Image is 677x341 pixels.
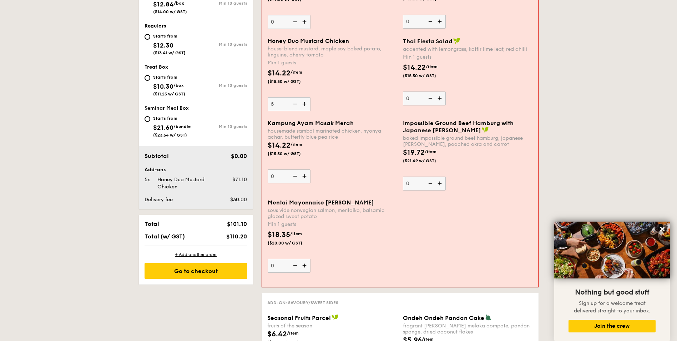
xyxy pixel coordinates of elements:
[435,92,446,105] img: icon-add.58712e84.svg
[232,177,247,183] span: $71.10
[268,259,310,273] input: Mentai Mayonnaise [PERSON_NAME]sous vide norwegian salmon, mentaiko, balsamic glazed sweet potato...
[332,314,339,321] img: icon-vegan.f8ff3823.svg
[155,176,219,191] div: Honey Duo Mustard Chicken
[153,33,186,39] div: Starts from
[657,223,668,235] button: Close
[153,92,185,97] span: ($11.23 w/ GST)
[145,197,173,203] span: Delivery fee
[403,135,532,147] div: baked impossible ground beef hamburg, japanese [PERSON_NAME], poached okra and carrot
[153,74,185,80] div: Starts from
[153,133,187,138] span: ($23.54 w/ GST)
[403,177,446,191] input: Impossible Ground Beef Hamburg with Japanese [PERSON_NAME]baked impossible ground beef hamburg, j...
[145,34,150,40] input: Starts from$12.30($13.41 w/ GST)Min 10 guests
[435,15,446,28] img: icon-add.58712e84.svg
[145,116,150,122] input: Starts from$21.60/bundle($23.54 w/ GST)Min 10 guests
[424,177,435,190] img: icon-reduce.1d2dbef1.svg
[403,148,425,157] span: $19.72
[268,46,397,58] div: house-blend mustard, maple soy baked potato, linguine, cherry tomato
[403,120,514,134] span: Impossible Ground Beef Hamburg with Japanese [PERSON_NAME]
[267,323,397,329] div: fruits of the season
[231,153,247,159] span: $0.00
[287,331,299,336] span: /item
[173,83,184,88] span: /box
[289,169,300,183] img: icon-reduce.1d2dbef1.svg
[435,177,446,190] img: icon-add.58712e84.svg
[227,221,247,227] span: $101.10
[268,141,290,150] span: $14.22
[290,142,302,147] span: /item
[153,124,173,132] span: $21.60
[267,300,338,305] span: Add-on: Savoury/Sweet Sides
[453,38,460,44] img: icon-vegan.f8ff3823.svg
[268,120,354,127] span: Kampung Ayam Masak Merah
[424,15,435,28] img: icon-reduce.1d2dbef1.svg
[268,97,310,111] input: Honey Duo Mustard Chickenhouse-blend mustard, maple soy baked potato, linguine, cherry tomatoMin ...
[268,199,374,206] span: Mentai Mayonnaise [PERSON_NAME]
[153,0,174,8] span: $12.84
[268,15,310,29] input: Min 1 guests$12.84/item($14.00 w/ GST)
[403,73,451,79] span: ($15.50 w/ GST)
[173,124,191,129] span: /bundle
[403,63,426,72] span: $14.22
[196,1,247,6] div: Min 10 guests
[569,320,656,332] button: Join the crew
[145,23,166,29] span: Regulars
[482,127,489,133] img: icon-vegan.f8ff3823.svg
[153,115,191,121] div: Starts from
[268,231,290,239] span: $18.35
[174,1,184,6] span: /box
[153,41,173,49] span: $12.30
[145,75,150,81] input: Starts from$10.30/box($11.23 w/ GST)Min 10 guests
[196,83,247,88] div: Min 10 guests
[268,221,397,228] div: Min 1 guests
[267,315,331,321] span: Seasonal Fruits Parcel
[424,92,435,105] img: icon-reduce.1d2dbef1.svg
[403,46,532,52] div: accented with lemongrass, kaffir lime leaf, red chilli
[153,9,187,14] span: ($14.00 w/ GST)
[268,69,290,78] span: $14.22
[403,315,484,321] span: Ondeh Ondeh Pandan Cake
[142,176,155,183] div: 5x
[268,169,310,183] input: Kampung Ayam Masak Merahhousemade sambal marinated chicken, nyonya achar, butterfly blue pea rice...
[145,105,189,111] span: Seminar Meal Box
[153,50,186,55] span: ($13.41 w/ GST)
[300,169,310,183] img: icon-add.58712e84.svg
[145,153,169,159] span: Subtotal
[268,151,316,157] span: ($15.50 w/ GST)
[403,38,453,45] span: Thai Fiesta Salad
[485,314,491,321] img: icon-vegetarian.fe4039eb.svg
[554,222,670,278] img: DSC07876-Edit02-Large.jpeg
[403,54,532,61] div: Min 1 guests
[268,128,397,140] div: housemade sambal marinated chicken, nyonya achar, butterfly blue pea rice
[289,259,300,272] img: icon-reduce.1d2dbef1.svg
[290,70,302,75] span: /item
[145,221,159,227] span: Total
[267,330,287,338] span: $6.42
[403,15,446,29] input: Min 1 guests$13.76/item($15.00 w/ GST)
[268,38,349,44] span: Honey Duo Mustard Chicken
[268,207,397,219] div: sous vide norwegian salmon, mentaiko, balsamic glazed sweet potato
[289,97,300,111] img: icon-reduce.1d2dbef1.svg
[403,92,446,105] input: Thai Fiesta Saladaccented with lemongrass, kaffir lime leaf, red chilliMin 1 guests$14.22/item($1...
[300,259,310,272] img: icon-add.58712e84.svg
[145,263,247,279] div: Go to checkout
[268,240,316,246] span: ($20.00 w/ GST)
[230,197,247,203] span: $30.00
[575,288,649,297] span: Nothing but good stuff
[574,300,650,314] span: Sign up for a welcome treat delivered straight to your inbox.
[268,59,397,66] div: Min 1 guests
[145,64,168,70] span: Treat Box
[289,15,300,29] img: icon-reduce.1d2dbef1.svg
[426,64,438,69] span: /item
[145,233,185,240] span: Total (w/ GST)
[425,149,436,154] span: /item
[145,166,247,173] div: Add-ons
[300,15,310,29] img: icon-add.58712e84.svg
[403,158,451,164] span: ($21.49 w/ GST)
[226,233,247,240] span: $110.20
[196,42,247,47] div: Min 10 guests
[300,97,310,111] img: icon-add.58712e84.svg
[268,79,316,84] span: ($15.50 w/ GST)
[153,83,173,90] span: $10.30
[290,231,302,236] span: /item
